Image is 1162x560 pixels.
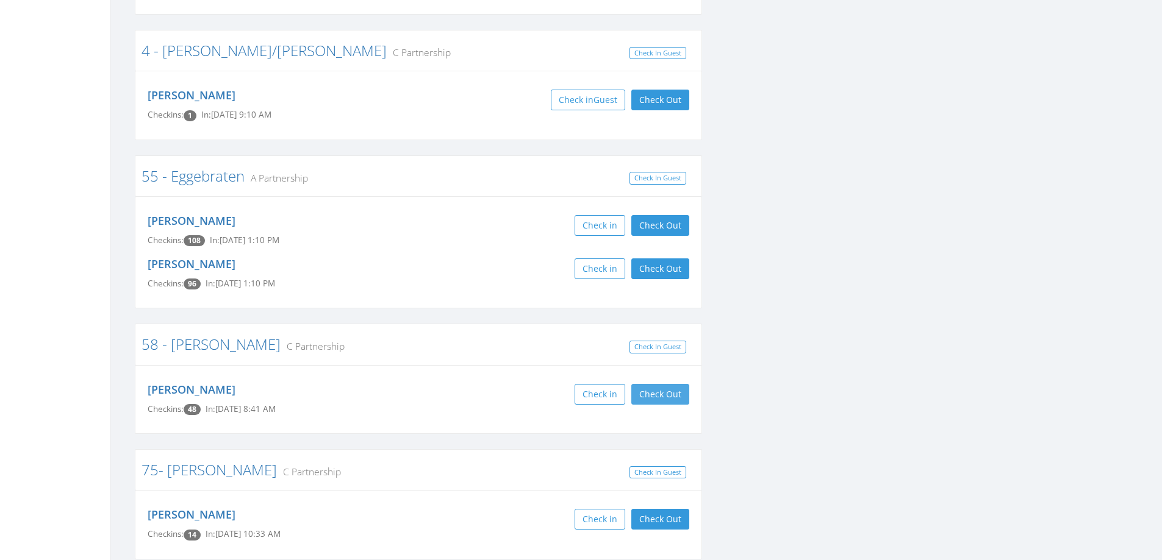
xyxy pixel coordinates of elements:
a: [PERSON_NAME] [148,507,235,522]
span: In: [DATE] 8:41 AM [206,403,276,414]
a: Check In Guest [629,47,686,60]
span: Checkin count [184,530,201,541]
a: [PERSON_NAME] [148,213,235,228]
a: [PERSON_NAME] [148,88,235,102]
small: C Partnership [281,339,345,353]
span: Checkins: [148,403,184,414]
a: 55 - Eggebraten [142,166,245,186]
button: Check in [575,384,625,405]
a: [PERSON_NAME] [148,382,235,397]
span: Guest [594,94,617,105]
button: Check Out [631,215,689,236]
span: Checkins: [148,278,184,289]
span: In: [DATE] 10:33 AM [206,528,281,539]
a: [PERSON_NAME] [148,257,235,271]
small: C Partnership [277,465,341,478]
small: C Partnership [387,46,451,59]
button: Check in [575,215,625,236]
span: Checkin count [184,235,205,246]
span: In: [DATE] 1:10 PM [206,278,275,289]
a: Check In Guest [629,172,686,185]
span: Checkin count [184,110,196,121]
button: Check Out [631,384,689,405]
button: Check Out [631,90,689,110]
span: Checkin count [184,404,201,415]
button: Check inGuest [551,90,625,110]
button: Check in [575,258,625,279]
button: Check in [575,509,625,530]
button: Check Out [631,509,689,530]
a: Check In Guest [629,466,686,479]
span: Checkin count [184,278,201,289]
a: 75- [PERSON_NAME] [142,459,277,480]
span: In: [DATE] 9:10 AM [201,109,271,120]
span: Checkins: [148,528,184,539]
a: 58 - [PERSON_NAME] [142,334,281,354]
a: Check In Guest [629,341,686,353]
span: Checkins: [148,235,184,246]
a: 4 - [PERSON_NAME]/[PERSON_NAME] [142,40,387,60]
span: Checkins: [148,109,184,120]
small: A Partnership [245,171,308,185]
button: Check Out [631,258,689,279]
span: In: [DATE] 1:10 PM [210,235,279,246]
